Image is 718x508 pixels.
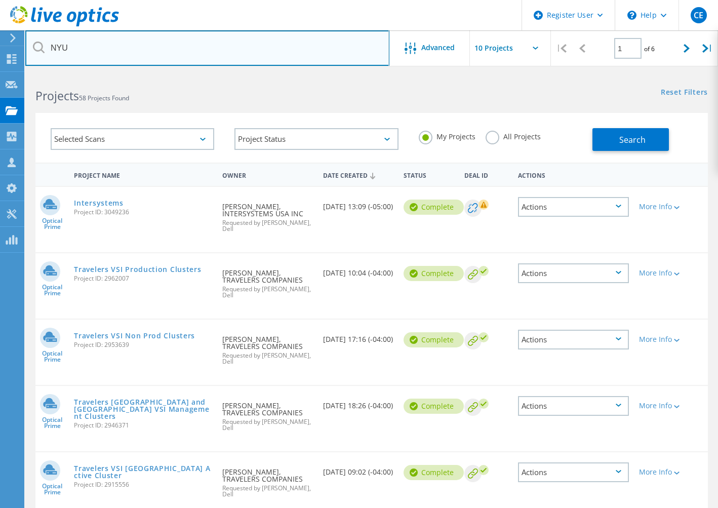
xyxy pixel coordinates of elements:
[35,483,69,495] span: Optical Prime
[398,165,459,184] div: Status
[234,128,398,150] div: Project Status
[518,396,629,416] div: Actions
[551,30,572,66] div: |
[217,253,318,308] div: [PERSON_NAME], TRAVELERS COMPANIES
[318,253,398,287] div: [DATE] 10:04 (-04:00)
[25,30,389,66] input: Search projects by name, owner, ID, company, etc
[74,422,212,428] span: Project ID: 2946371
[74,209,212,215] span: Project ID: 3049236
[51,128,214,150] div: Selected Scans
[639,336,683,343] div: More Info
[421,44,455,51] span: Advanced
[74,482,212,488] span: Project ID: 2915556
[79,94,129,102] span: 58 Projects Found
[592,128,669,151] button: Search
[644,45,655,53] span: of 6
[697,30,718,66] div: |
[318,187,398,220] div: [DATE] 13:09 (-05:00)
[222,220,313,232] span: Requested by [PERSON_NAME], Dell
[619,134,646,145] span: Search
[35,88,79,104] b: Projects
[639,269,683,277] div: More Info
[318,165,398,184] div: Date Created
[217,165,318,184] div: Owner
[318,320,398,353] div: [DATE] 17:16 (-04:00)
[69,165,217,184] div: Project Name
[404,465,464,480] div: Complete
[639,402,683,409] div: More Info
[404,200,464,215] div: Complete
[404,266,464,281] div: Complete
[639,203,683,210] div: More Info
[74,342,212,348] span: Project ID: 2953639
[217,187,318,242] div: [PERSON_NAME], INTERSYSTEMS USA INC
[222,419,313,431] span: Requested by [PERSON_NAME], Dell
[404,332,464,347] div: Complete
[694,11,703,19] span: CE
[318,386,398,419] div: [DATE] 18:26 (-04:00)
[318,452,398,486] div: [DATE] 09:02 (-04:00)
[222,353,313,365] span: Requested by [PERSON_NAME], Dell
[404,399,464,414] div: Complete
[518,197,629,217] div: Actions
[74,465,212,479] a: Travelers VSI [GEOGRAPHIC_DATA] Active Cluster
[35,417,69,429] span: Optical Prime
[222,485,313,497] span: Requested by [PERSON_NAME], Dell
[35,350,69,363] span: Optical Prime
[10,21,119,28] a: Live Optics Dashboard
[217,452,318,507] div: [PERSON_NAME], TRAVELERS COMPANIES
[74,399,212,420] a: Travelers [GEOGRAPHIC_DATA] and [GEOGRAPHIC_DATA] VSI Management Clusters
[217,386,318,441] div: [PERSON_NAME], TRAVELERS COMPANIES
[639,468,683,476] div: More Info
[419,131,475,140] label: My Projects
[459,165,513,184] div: Deal Id
[486,131,541,140] label: All Projects
[74,266,201,273] a: Travelers VSI Production Clusters
[217,320,318,375] div: [PERSON_NAME], TRAVELERS COMPANIES
[74,276,212,282] span: Project ID: 2962007
[222,286,313,298] span: Requested by [PERSON_NAME], Dell
[518,263,629,283] div: Actions
[627,11,636,20] svg: \n
[513,165,634,184] div: Actions
[35,284,69,296] span: Optical Prime
[74,200,123,207] a: Intersystems
[35,218,69,230] span: Optical Prime
[661,89,708,97] a: Reset Filters
[518,330,629,349] div: Actions
[74,332,195,339] a: Travelers VSI Non Prod Clusters
[518,462,629,482] div: Actions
